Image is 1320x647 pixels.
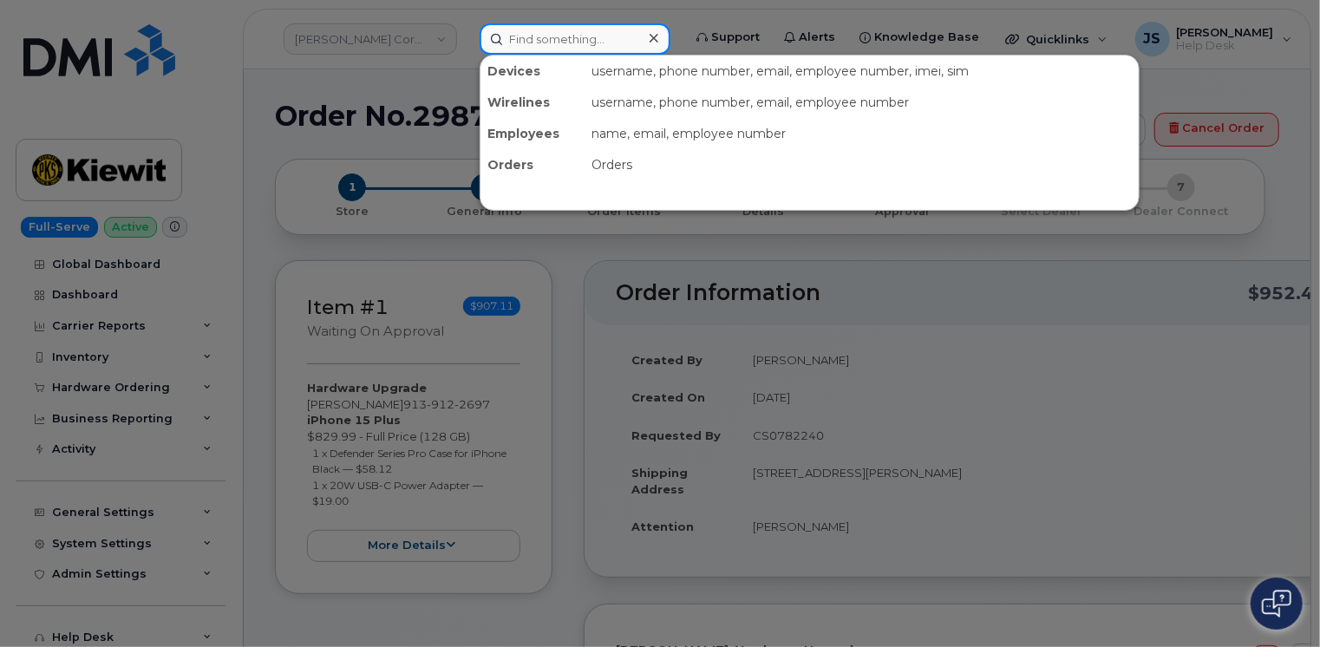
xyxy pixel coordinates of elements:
[585,56,1139,87] div: username, phone number, email, employee number, imei, sim
[480,118,585,149] div: Employees
[480,87,585,118] div: Wirelines
[480,149,585,180] div: Orders
[480,56,585,87] div: Devices
[1262,590,1291,618] img: Open chat
[585,87,1139,118] div: username, phone number, email, employee number
[585,149,1139,180] div: Orders
[585,118,1139,149] div: name, email, employee number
